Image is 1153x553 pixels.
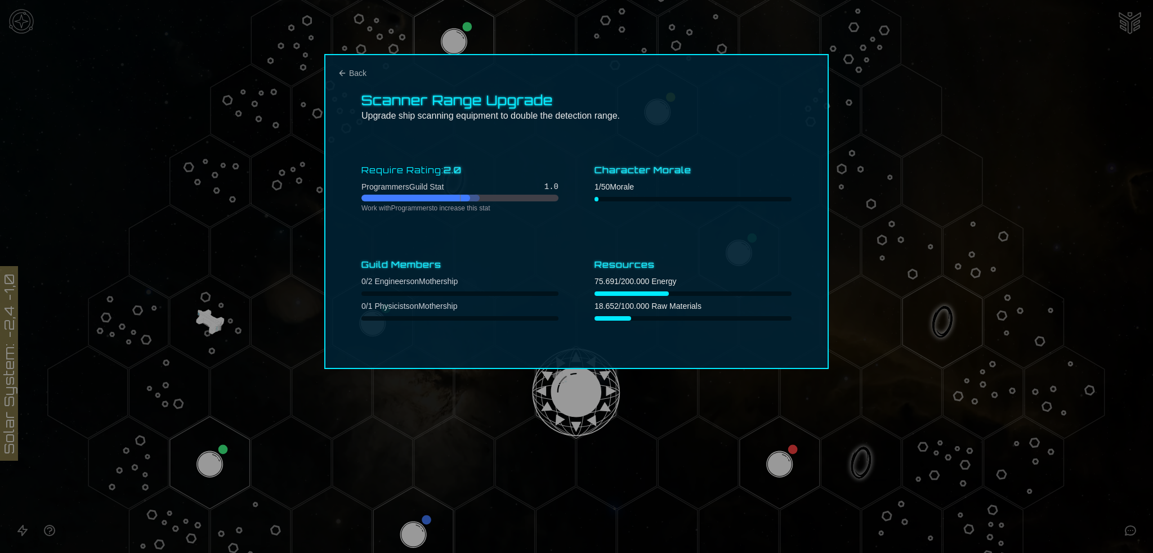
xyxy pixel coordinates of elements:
[595,276,792,287] p: 75.691 / 200.000 Energy
[595,163,792,177] h3: Character Morale
[361,91,792,109] h3: Scanner Range Upgrade
[349,68,367,79] span: Back
[444,164,462,176] span: 2.0
[595,300,792,312] p: 18.652 / 100.000 Raw Materials
[595,258,792,271] h3: Resources
[361,181,444,192] span: Programmers Guild Stat
[338,68,367,79] button: Back
[595,181,792,192] p: 1 / 50 Morale
[361,163,558,177] p: Require Rating:
[361,204,558,213] p: Work with Programmers to increase this stat
[361,109,792,123] p: Upgrade ship scanning equipment to double the detection range.
[361,300,558,312] p: 0 / 1 Physicists on Mothership
[361,276,558,287] p: 0 / 2 Engineers on Mothership
[361,258,558,271] h3: Guild Members
[544,181,558,192] span: 1.0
